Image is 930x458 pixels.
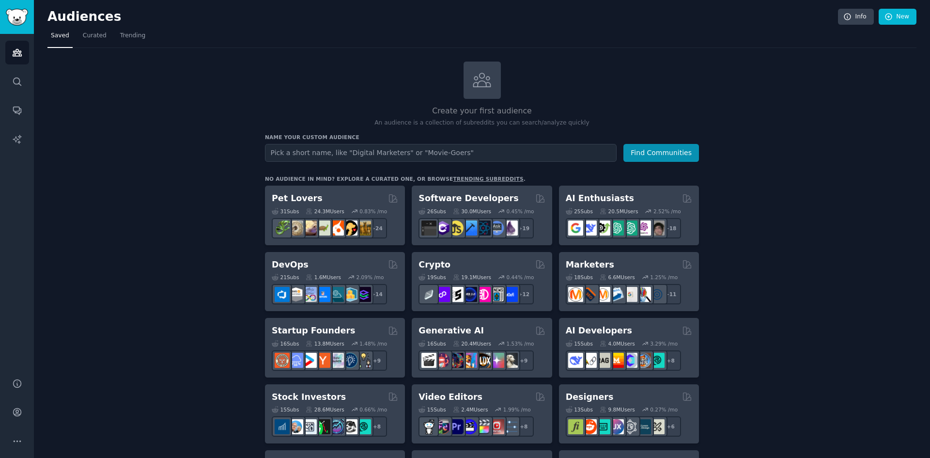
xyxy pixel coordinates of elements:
img: DevOpsLinks [315,287,330,302]
img: defiblockchain [476,287,491,302]
img: chatgpt_promptDesign [609,221,624,236]
h2: Startup Founders [272,325,355,337]
img: reactnative [476,221,491,236]
img: ValueInvesting [288,419,303,434]
div: + 8 [367,416,387,437]
img: 0xPolygon [435,287,450,302]
img: csharp [435,221,450,236]
img: DreamBooth [503,353,518,368]
img: aws_cdk [342,287,357,302]
img: gopro [421,419,436,434]
img: Trading [315,419,330,434]
div: + 6 [661,416,681,437]
div: 13 Sub s [566,406,593,413]
img: userexperience [622,419,637,434]
div: 0.44 % /mo [507,274,534,281]
span: Saved [51,32,69,40]
div: 0.66 % /mo [359,406,387,413]
img: web3 [462,287,477,302]
div: 15 Sub s [418,406,446,413]
div: 28.6M Users [306,406,344,413]
div: 24.3M Users [306,208,344,215]
div: 2.09 % /mo [356,274,384,281]
img: SaaS [288,353,303,368]
img: UX_Design [650,419,665,434]
div: 0.27 % /mo [650,406,678,413]
span: Trending [120,32,145,40]
div: 1.48 % /mo [359,340,387,347]
h2: Software Developers [418,192,518,205]
div: + 12 [513,284,534,304]
img: FluxAI [476,353,491,368]
h2: AI Enthusiasts [566,192,634,205]
img: LangChain [582,353,597,368]
img: ycombinator [315,353,330,368]
div: + 9 [367,350,387,371]
img: Forex [302,419,317,434]
img: AWS_Certified_Experts [288,287,303,302]
div: 19.1M Users [453,274,491,281]
div: 16 Sub s [418,340,446,347]
input: Pick a short name, like "Digital Marketers" or "Movie-Goers" [265,144,617,162]
img: OnlineMarketing [650,287,665,302]
div: 1.99 % /mo [503,406,531,413]
h2: Audiences [47,9,838,25]
img: OpenAIDev [636,221,651,236]
div: 15 Sub s [566,340,593,347]
img: dividends [275,419,290,434]
img: ethfinance [421,287,436,302]
img: azuredevops [275,287,290,302]
img: AskMarketing [595,287,610,302]
img: turtle [315,221,330,236]
img: aivideo [421,353,436,368]
a: Info [838,9,874,25]
div: + 18 [661,218,681,238]
img: platformengineering [329,287,344,302]
img: chatgpt_prompts_ [622,221,637,236]
img: AskComputerScience [489,221,504,236]
img: GummySearch logo [6,9,28,26]
img: googleads [622,287,637,302]
img: postproduction [503,419,518,434]
a: trending subreddits [453,176,523,182]
div: 16 Sub s [272,340,299,347]
img: OpenSourceAI [622,353,637,368]
img: swingtrading [342,419,357,434]
h2: Marketers [566,259,614,271]
div: 6.6M Users [600,274,635,281]
img: leopardgeckos [302,221,317,236]
div: 1.6M Users [306,274,341,281]
h2: DevOps [272,259,309,271]
div: 19 Sub s [418,274,446,281]
img: elixir [503,221,518,236]
a: New [879,9,916,25]
img: logodesign [582,419,597,434]
img: typography [568,419,583,434]
h2: Create your first audience [265,105,699,117]
img: EntrepreneurRideAlong [275,353,290,368]
div: + 19 [513,218,534,238]
img: MarketingResearch [636,287,651,302]
img: dogbreed [356,221,371,236]
img: indiehackers [329,353,344,368]
h2: Designers [566,391,614,403]
p: An audience is a collection of subreddits you can search/analyze quickly [265,119,699,127]
a: Trending [117,28,149,48]
img: dalle2 [435,353,450,368]
img: Entrepreneurship [342,353,357,368]
h2: Video Editors [418,391,482,403]
img: AIDevelopersSociety [650,353,665,368]
img: Emailmarketing [609,287,624,302]
img: Docker_DevOps [302,287,317,302]
img: GoogleGeminiAI [568,221,583,236]
h2: Generative AI [418,325,484,337]
img: deepdream [449,353,464,368]
div: + 9 [513,350,534,371]
div: + 14 [367,284,387,304]
img: AItoolsCatalog [595,221,610,236]
h2: Stock Investors [272,391,346,403]
img: UXDesign [609,419,624,434]
img: Youtubevideo [489,419,504,434]
span: Curated [83,32,107,40]
div: 1.25 % /mo [650,274,678,281]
